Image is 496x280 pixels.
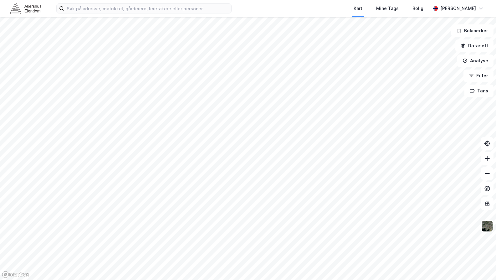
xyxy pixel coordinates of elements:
[354,5,362,12] div: Kart
[64,4,231,13] input: Søk på adresse, matrikkel, gårdeiere, leietakere eller personer
[10,3,41,14] img: akershus-eiendom-logo.9091f326c980b4bce74ccdd9f866810c.svg
[412,5,423,12] div: Bolig
[376,5,399,12] div: Mine Tags
[465,250,496,280] iframe: Chat Widget
[440,5,476,12] div: [PERSON_NAME]
[465,250,496,280] div: Kontrollprogram for chat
